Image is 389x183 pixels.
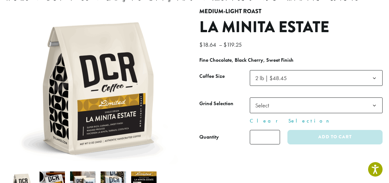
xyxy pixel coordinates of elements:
[199,41,218,48] bdi: 18.64
[287,130,383,144] button: Add to cart
[219,41,222,48] span: –
[250,117,383,125] a: Clear Selection
[253,99,276,112] span: Select
[253,72,293,84] span: 2 lb | $48.45
[199,57,294,63] b: Fine Chocolate, Black Cherry, Sweet Finish
[250,130,280,144] input: Product quantity
[199,8,383,15] h4: Medium-Light Roast
[199,72,250,81] label: Coffee Size
[199,41,203,48] span: $
[199,133,219,141] div: Quantity
[255,74,287,82] span: 2 lb | $48.45
[223,41,227,48] span: $
[250,70,383,86] span: 2 lb | $48.45
[199,18,383,37] h1: La Minita Estate
[223,41,243,48] bdi: 119.25
[199,99,250,108] label: Grind Selection
[250,97,383,113] span: Select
